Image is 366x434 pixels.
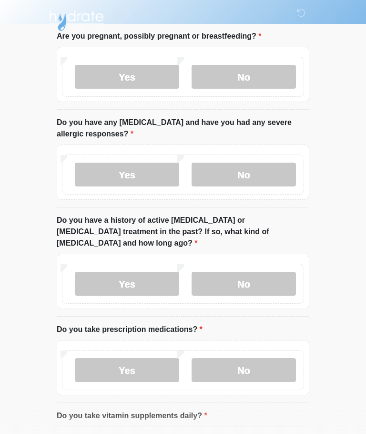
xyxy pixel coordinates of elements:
[75,272,179,296] label: Yes
[192,163,296,186] label: No
[75,358,179,382] label: Yes
[57,117,309,140] label: Do you have any [MEDICAL_DATA] and have you had any severe allergic responses?
[75,163,179,186] label: Yes
[47,7,105,31] img: Hydrate IV Bar - Arcadia Logo
[192,358,296,382] label: No
[57,215,309,249] label: Do you have a history of active [MEDICAL_DATA] or [MEDICAL_DATA] treatment in the past? If so, wh...
[57,410,207,422] label: Do you take vitamin supplements daily?
[192,272,296,296] label: No
[75,65,179,89] label: Yes
[57,324,203,335] label: Do you take prescription medications?
[192,65,296,89] label: No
